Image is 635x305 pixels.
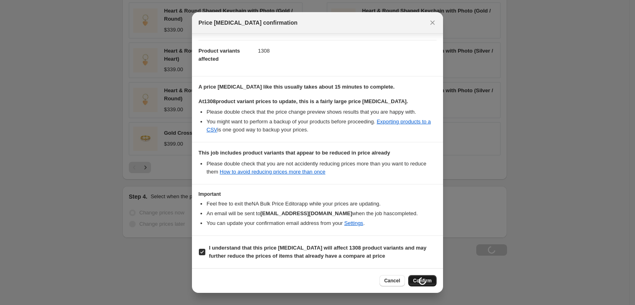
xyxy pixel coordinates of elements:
[207,219,437,227] li: You can update your confirmation email address from your .
[260,210,352,216] b: [EMAIL_ADDRESS][DOMAIN_NAME]
[207,210,437,218] li: An email will be sent to when the job has completed .
[207,200,437,208] li: Feel free to exit the NA Bulk Price Editor app while your prices are updating.
[379,275,405,286] button: Cancel
[427,17,438,28] button: Close
[384,277,400,284] span: Cancel
[198,191,437,197] h3: Important
[220,169,326,175] a: How to avoid reducing prices more than once
[207,119,431,133] a: Exporting products to a CSV
[198,84,394,90] b: A price [MEDICAL_DATA] like this usually takes about 15 minutes to complete.
[207,118,437,134] li: You might want to perform a backup of your products before proceeding. is one good way to backup ...
[198,98,408,104] b: At 1308 product variant prices to update, this is a fairly large price [MEDICAL_DATA].
[198,150,390,156] b: This job includes product variants that appear to be reduced in price already
[209,245,426,259] b: I understand that this price [MEDICAL_DATA] will affect 1308 product variants and may further red...
[207,108,437,116] li: Please double check that the price change preview shows results that you are happy with.
[258,40,437,61] dd: 1308
[198,48,240,62] span: Product variants affected
[198,19,298,27] span: Price [MEDICAL_DATA] confirmation
[344,220,363,226] a: Settings
[207,160,437,176] li: Please double check that you are not accidently reducing prices more than you want to reduce them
